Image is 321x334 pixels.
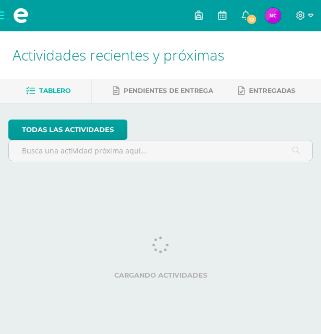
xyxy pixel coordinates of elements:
[39,87,70,94] span: Tablero
[8,271,313,279] label: Cargando actividades
[246,14,257,25] span: 12
[113,82,213,99] a: Pendientes de entrega
[249,87,295,94] span: Entregadas
[124,87,213,94] span: Pendientes de entrega
[13,45,224,65] span: Actividades recientes y próximas
[265,8,281,23] img: acd3f577c94ee71260819e1ab9066a9c.png
[238,82,295,99] a: Entregadas
[26,82,70,99] a: Tablero
[9,140,312,161] input: Busca una actividad próxima aquí...
[8,120,127,140] a: todas las Actividades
